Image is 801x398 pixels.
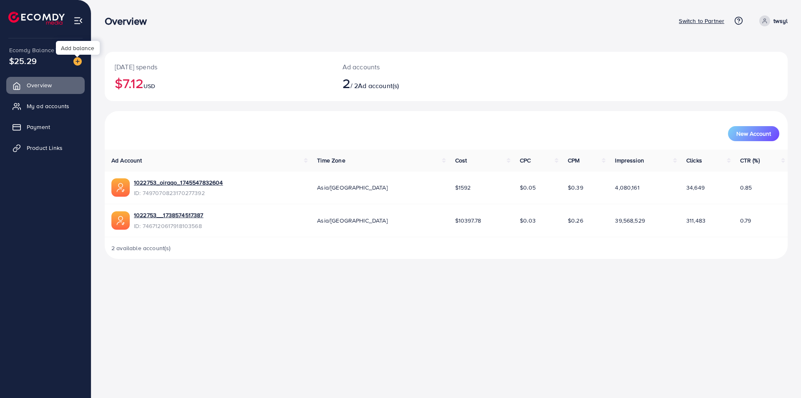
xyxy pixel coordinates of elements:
p: twsyl [773,16,788,26]
span: Payment [27,123,50,131]
span: Ecomdy Balance [9,46,54,54]
div: Add balance [56,41,100,55]
img: ic-ads-acc.e4c84228.svg [111,178,130,197]
h2: / 2 [343,75,493,91]
a: Product Links [6,139,85,156]
span: Asia/[GEOGRAPHIC_DATA] [317,216,388,225]
a: Payment [6,119,85,135]
span: 311,483 [686,216,705,225]
p: [DATE] spends [115,62,322,72]
span: 2 [343,74,350,93]
span: 2 available account(s) [111,244,171,252]
span: 0.79 [740,216,751,225]
p: Ad accounts [343,62,493,72]
span: $1592 [455,183,471,192]
button: New Account [728,126,779,141]
span: Ad Account [111,156,142,165]
h3: Overview [105,15,154,27]
span: CPM [568,156,579,165]
img: ic-ads-acc.e4c84228.svg [111,211,130,230]
span: Clicks [686,156,702,165]
img: image [73,57,82,66]
span: ID: 7467120617918103568 [134,222,204,230]
p: Switch to Partner [679,16,724,26]
img: menu [73,16,83,25]
span: 0.85 [740,183,752,192]
span: Ad account(s) [358,81,399,90]
span: Asia/[GEOGRAPHIC_DATA] [317,183,388,192]
span: Impression [615,156,644,165]
span: 4,080,161 [615,183,639,192]
span: $10397.78 [455,216,481,225]
span: New Account [736,131,771,137]
iframe: Chat [766,360,795,392]
span: CTR (%) [740,156,760,165]
span: My ad accounts [27,102,69,110]
span: USD [144,82,155,90]
span: $0.39 [568,183,583,192]
a: 1022753__1738574517387 [134,211,204,219]
img: logo [8,12,65,25]
a: twsyl [756,15,788,26]
span: CPC [520,156,531,165]
span: 39,568,529 [615,216,645,225]
span: Product Links [27,144,63,152]
span: Time Zone [317,156,345,165]
span: $0.05 [520,183,536,192]
span: $25.29 [9,55,37,67]
span: Cost [455,156,467,165]
a: 1022753_oiraqo_1745547832604 [134,178,223,187]
a: Overview [6,77,85,94]
span: Overview [27,81,52,89]
span: $0.03 [520,216,536,225]
span: ID: 7497070823170277392 [134,189,223,197]
span: $0.26 [568,216,583,225]
a: My ad accounts [6,98,85,114]
h2: $7.12 [115,75,322,91]
span: 34,649 [686,183,705,192]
